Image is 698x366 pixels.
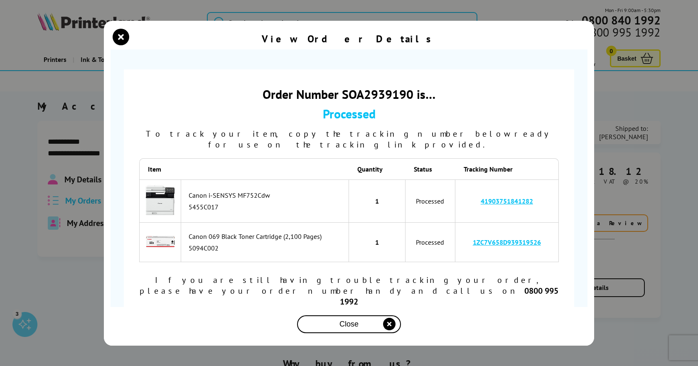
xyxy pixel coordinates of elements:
[481,197,533,205] a: 41903751841282
[455,158,559,179] th: Tracking Number
[349,179,406,223] td: 1
[349,223,406,262] td: 1
[139,275,559,307] div: If you are still having trouble tracking your order, please have your order number handy and call...
[189,244,344,252] div: 5094C002
[189,191,344,199] div: Canon i-SENSYS MF752Cdw
[406,158,455,179] th: Status
[340,285,558,307] b: 0800 995 1992
[262,32,436,45] div: View Order Details
[473,238,541,246] a: 1ZC7V658D939319526
[297,315,401,333] button: close modal
[189,232,344,241] div: Canon 069 Black Toner Cartridge (2,100 Pages)
[406,179,455,223] td: Processed
[146,227,175,256] img: Canon 069 Black Toner Cartridge (2,100 Pages)
[144,184,177,217] img: Canon i-SENSYS MF752Cdw
[406,223,455,262] td: Processed
[139,158,181,179] th: Item
[139,86,559,102] div: Order Number SOA2939190 is…
[189,203,344,211] div: 5455C017
[139,106,559,122] div: Processed
[339,320,359,329] span: Close
[349,158,406,179] th: Quantity
[115,31,127,43] button: close modal
[146,128,553,150] span: To track your item, copy the tracking number below ready for use on the tracking link provided.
